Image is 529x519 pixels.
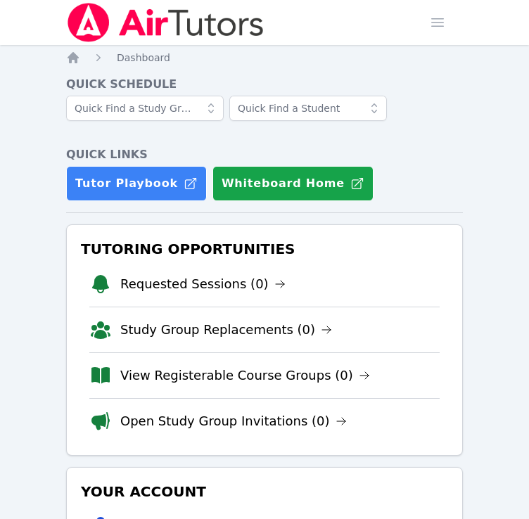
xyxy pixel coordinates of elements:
[78,479,451,504] h3: Your Account
[66,146,463,163] h4: Quick Links
[117,52,170,63] span: Dashboard
[66,96,224,121] input: Quick Find a Study Group
[120,411,347,431] a: Open Study Group Invitations (0)
[229,96,387,121] input: Quick Find a Student
[66,3,265,42] img: Air Tutors
[66,51,463,65] nav: Breadcrumb
[120,274,286,294] a: Requested Sessions (0)
[78,236,451,262] h3: Tutoring Opportunities
[66,166,207,201] a: Tutor Playbook
[120,366,370,385] a: View Registerable Course Groups (0)
[117,51,170,65] a: Dashboard
[212,166,374,201] button: Whiteboard Home
[66,76,463,93] h4: Quick Schedule
[120,320,332,340] a: Study Group Replacements (0)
